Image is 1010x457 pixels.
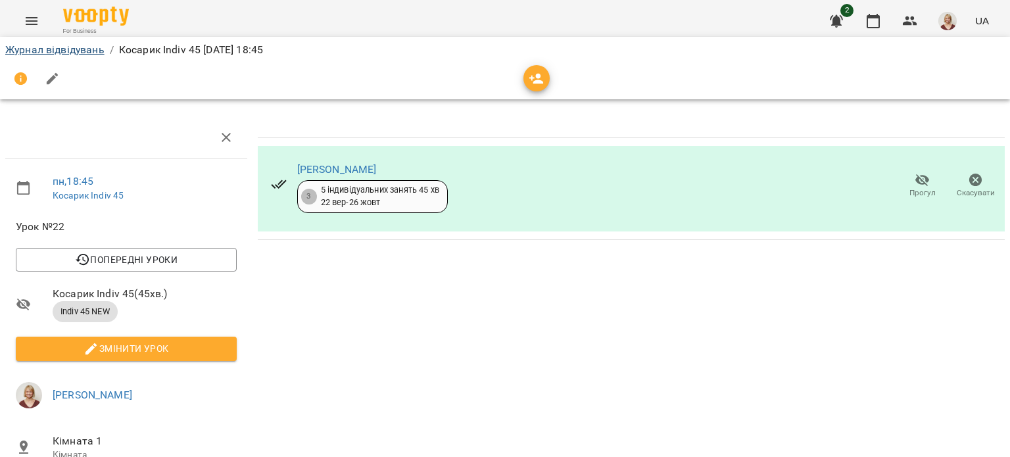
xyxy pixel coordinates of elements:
[938,12,957,30] img: b6bf6b059c2aeaed886fa5ba7136607d.jpg
[957,187,995,199] span: Скасувати
[297,163,377,176] a: [PERSON_NAME]
[53,286,237,302] span: Косарик Indiv 45 ( 45 хв. )
[975,14,989,28] span: UA
[949,168,1002,204] button: Скасувати
[26,341,226,356] span: Змінити урок
[16,337,237,360] button: Змінити урок
[63,7,129,26] img: Voopty Logo
[110,42,114,58] li: /
[16,382,42,408] img: b6bf6b059c2aeaed886fa5ba7136607d.jpg
[53,433,237,449] span: Кімната 1
[16,219,237,235] span: Урок №22
[53,389,132,401] a: [PERSON_NAME]
[53,175,93,187] a: пн , 18:45
[26,252,226,268] span: Попередні уроки
[53,306,118,318] span: Indiv 45 NEW
[5,42,1005,58] nav: breadcrumb
[896,168,949,204] button: Прогул
[63,27,129,36] span: For Business
[840,4,854,17] span: 2
[301,189,317,204] div: 3
[970,9,994,33] button: UA
[53,190,124,201] a: Косарик Indiv 45
[16,5,47,37] button: Menu
[5,43,105,56] a: Журнал відвідувань
[321,184,439,208] div: 5 індивідуальних занять 45 хв 22 вер - 26 жовт
[119,42,263,58] p: Косарик Indiv 45 [DATE] 18:45
[16,248,237,272] button: Попередні уроки
[909,187,936,199] span: Прогул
